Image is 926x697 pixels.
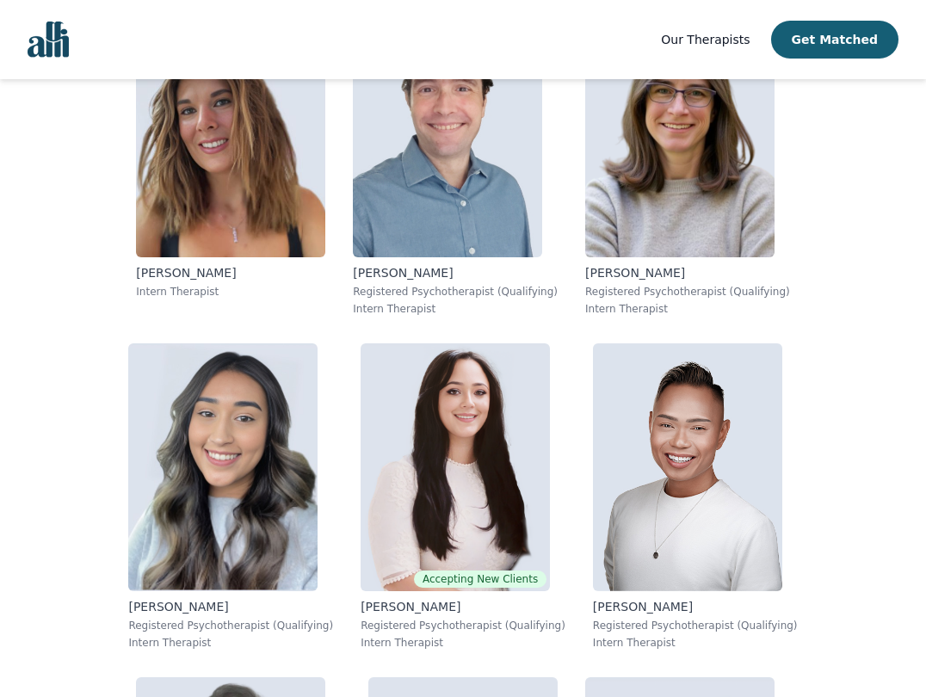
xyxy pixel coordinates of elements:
p: Intern Therapist [593,636,798,650]
img: Chloe_Smellink [136,9,325,257]
p: Intern Therapist [353,302,558,316]
p: Intern Therapist [585,302,790,316]
img: Ryan_Hoffman [353,9,542,257]
p: Registered Psychotherapist (Qualifying) [128,619,333,632]
p: Registered Psychotherapist (Qualifying) [353,285,558,299]
a: Nimra_Kashmiry[PERSON_NAME]Registered Psychotherapist (Qualifying)Intern Therapist [114,330,347,663]
img: alli logo [28,22,69,58]
a: Gloria_ZambranoAccepting New Clients[PERSON_NAME]Registered Psychotherapist (Qualifying)Intern Th... [347,330,579,663]
p: [PERSON_NAME] [361,598,565,615]
img: Ethan_Trillana [593,343,782,591]
p: Registered Psychotherapist (Qualifying) [585,285,790,299]
p: Intern Therapist [136,285,325,299]
p: Intern Therapist [361,636,565,650]
p: [PERSON_NAME] [136,264,325,281]
img: Nimra_Kashmiry [128,343,318,591]
span: Our Therapists [661,33,750,46]
p: Registered Psychotherapist (Qualifying) [593,619,798,632]
span: Accepting New Clients [414,571,546,588]
button: Get Matched [771,21,898,59]
p: [PERSON_NAME] [585,264,790,281]
img: Gloria_Zambrano [361,343,550,591]
p: [PERSON_NAME] [128,598,333,615]
p: [PERSON_NAME] [353,264,558,281]
p: Intern Therapist [128,636,333,650]
p: Registered Psychotherapist (Qualifying) [361,619,565,632]
img: Kelly_Castonguay [585,9,775,257]
a: Ethan_Trillana[PERSON_NAME]Registered Psychotherapist (Qualifying)Intern Therapist [579,330,812,663]
p: [PERSON_NAME] [593,598,798,615]
a: Our Therapists [661,29,750,50]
